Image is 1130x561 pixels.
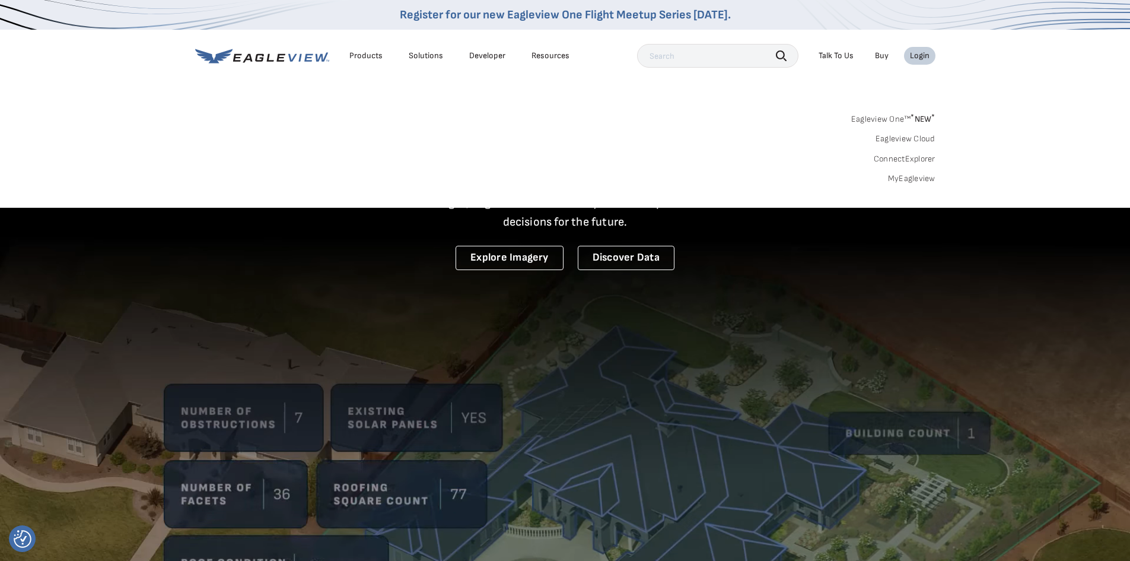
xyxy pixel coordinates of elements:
div: Talk To Us [819,50,854,61]
a: Register for our new Eagleview One Flight Meetup Series [DATE]. [400,8,731,22]
div: Products [349,50,383,61]
a: Explore Imagery [456,246,564,270]
div: Login [910,50,930,61]
a: Developer [469,50,505,61]
a: ConnectExplorer [874,154,935,164]
a: Eagleview Cloud [876,134,935,144]
a: Buy [875,50,889,61]
a: Eagleview One™*NEW* [851,110,935,124]
div: Resources [531,50,569,61]
input: Search [637,44,798,68]
button: Consent Preferences [14,530,31,548]
img: Revisit consent button [14,530,31,548]
span: NEW [911,114,935,124]
div: Solutions [409,50,443,61]
a: MyEagleview [888,173,935,184]
a: Discover Data [578,246,674,270]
